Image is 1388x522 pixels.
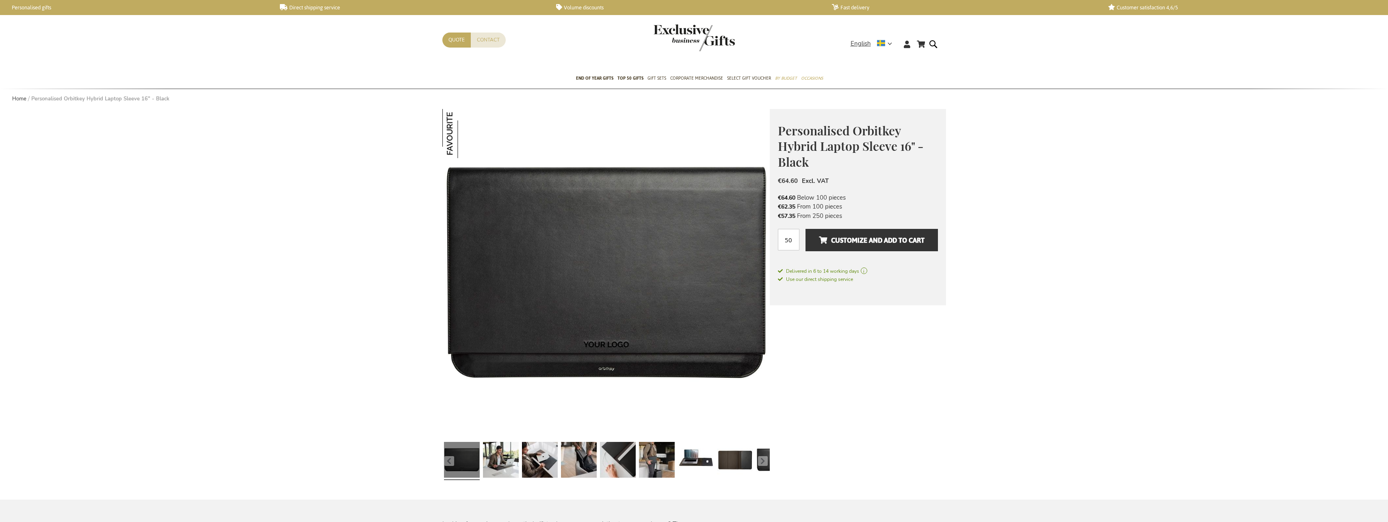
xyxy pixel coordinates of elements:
a: Contact [471,33,506,48]
a: Personalised Orbitkey Hybrid Laptop Sleeve 16" - Black [483,439,519,483]
a: Personalised Orbitkey Hybrid Laptop Sleeve 16" - Black [639,439,675,483]
span: Personalised Orbitkey Hybrid Laptop Sleeve 16" - Black [778,122,924,170]
span: End of year gifts [576,74,613,83]
span: €64.60 [778,194,795,202]
img: Personalised Orbitkey Hybrid Laptop Sleeve 16" - Black [442,109,770,437]
a: Personalised gifts [4,4,267,11]
a: Personalised Orbitkey Hybrid Laptop Sleeve 16" - Black [561,439,597,483]
span: TOP 50 Gifts [617,74,643,83]
span: Select Gift Voucher [727,74,771,83]
span: Use our direct shipping service [778,276,853,283]
span: English [851,39,871,48]
span: €62.35 [778,203,795,211]
a: Personalised Orbitkey Hybrid Laptop Sleeve 16" - Black [717,439,753,483]
button: Customize and add to cart [806,229,938,251]
span: Customize and add to cart [819,234,925,247]
div: English [851,39,897,48]
a: Personalised Orbitkey Hybrid Laptop Sleeve 16" - Black [600,439,636,483]
input: Qty [778,229,799,250]
a: Personalised Orbitkey Hybrid Laptop Sleeve 16" - Black [522,439,558,483]
span: Excl. VAT [802,177,829,185]
li: From 250 pieces [778,211,938,220]
img: Exclusive Business gifts logo [654,24,735,51]
span: Gift Sets [647,74,666,83]
a: Customer satisfaction 4,6/5 [1108,4,1371,11]
li: Below 100 pieces [778,193,938,202]
a: Delivered in 6 to 14 working days [778,268,938,275]
a: Direct shipping service [280,4,543,11]
a: Home [12,95,26,102]
img: Personalised Orbitkey Hybrid Laptop Sleeve 16" - Black [442,109,492,158]
span: Occasions [801,74,823,83]
a: Personalised Orbitkey Hybrid Laptop Sleeve 16" - Black [444,439,480,483]
a: Personalised Orbitkey Hybrid Laptop Sleeve 16" - Black [678,439,714,483]
strong: Personalised Orbitkey Hybrid Laptop Sleeve 16" - Black [31,95,169,102]
span: Corporate Merchandise [670,74,723,83]
span: By Budget [775,74,797,83]
span: €57.35 [778,212,795,220]
a: Volume discounts [556,4,819,11]
a: Quote [442,33,471,48]
a: store logo [654,24,694,51]
a: Fast delivery [832,4,1095,11]
span: €64.60 [778,177,798,185]
a: Use our direct shipping service [778,275,853,283]
li: From 100 pieces [778,202,938,211]
a: Personalised Orbitkey Hybrid Laptop Sleeve 16" - Black [756,439,792,483]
